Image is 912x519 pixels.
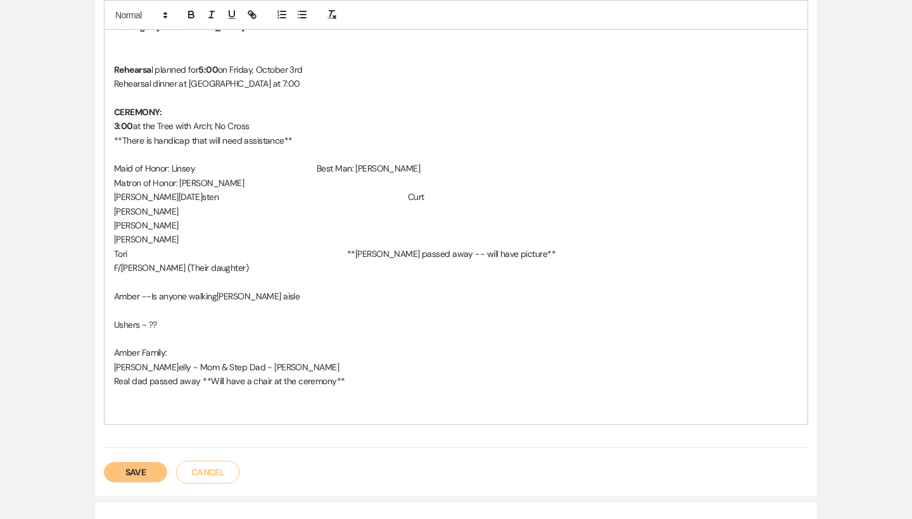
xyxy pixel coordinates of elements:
[114,318,798,332] p: Ushers - ??
[114,204,798,218] p: [PERSON_NAME]
[114,261,798,275] p: F/[PERSON_NAME] (Their daughter)
[198,64,218,75] strong: 5:00
[114,374,798,388] p: Real dad passed away **Will have a chair at the ceremony**
[114,119,798,133] p: at the Tree with Arch; No Cross
[114,77,798,91] p: Rehearsal dinner at [GEOGRAPHIC_DATA] at 7:00
[104,462,167,482] button: Save
[114,134,798,147] p: **There is handicap that will need assistance**
[114,232,798,246] p: [PERSON_NAME]
[114,218,798,232] p: [PERSON_NAME]
[114,360,798,374] p: [PERSON_NAME]elly - Mom & Step Dad - [PERSON_NAME]
[114,247,798,261] p: Tori **[PERSON_NAME] passed away -- will have picture**
[114,161,798,175] p: Maid of Honor: Linsey Best Man: [PERSON_NAME]
[114,190,798,204] p: [PERSON_NAME][DATE]sten Curt
[114,346,798,360] p: Amber Family:
[114,64,151,75] strong: Rehearsa
[114,289,798,303] p: Amber --Is anyone walking[PERSON_NAME] aisle
[176,461,239,484] button: Cancel
[114,63,798,77] p: l planned for on Friday, October 3rd
[114,106,161,118] strong: CEREMONY:
[114,176,798,190] p: Matron of Honor: [PERSON_NAME]
[114,120,133,132] strong: 3:00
